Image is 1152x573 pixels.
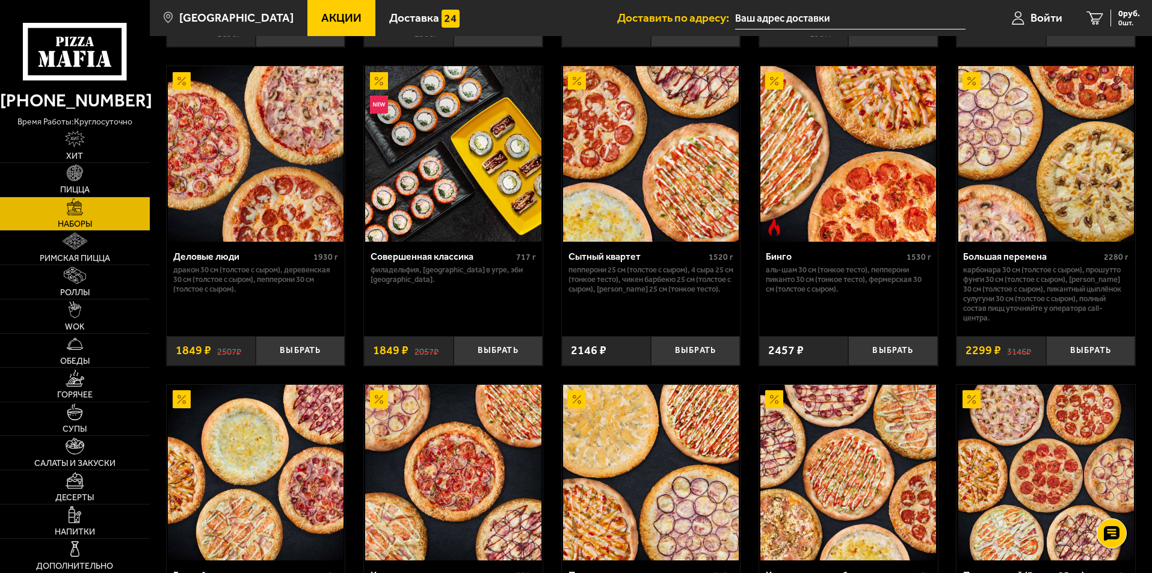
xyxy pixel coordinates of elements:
[57,391,93,399] span: Горячее
[63,425,87,434] span: Супы
[516,252,536,262] span: 717 г
[563,66,739,242] img: Сытный квартет
[370,390,388,408] img: Акционный
[768,345,804,357] span: 2457 ₽
[571,345,606,357] span: 2146 ₽
[173,265,339,294] p: Дракон 30 см (толстое с сыром), Деревенская 30 см (толстое с сыром), Пепперони 30 см (толстое с с...
[768,26,804,38] span: 1999 ₽
[571,26,606,38] span: 2146 ₽
[963,251,1101,262] div: Большая перемена
[1007,345,1031,357] s: 3146 ₽
[568,251,706,262] div: Сытный квартет
[168,66,343,242] img: Деловые люди
[1118,19,1140,26] span: 0 шт.
[760,385,936,560] img: Королевское комбо
[370,72,388,90] img: Акционный
[963,390,981,408] img: Акционный
[173,390,191,408] img: Акционный
[562,66,741,242] a: АкционныйСытный квартет
[58,220,92,228] span: Наборы
[364,66,543,242] a: АкционныйНовинкаСовершенная классика
[765,72,783,90] img: Акционный
[60,186,90,194] span: Пицца
[760,66,936,242] img: Бинго
[60,289,90,297] span: Роллы
[568,72,586,90] img: Акционный
[60,357,90,366] span: Обеды
[907,252,931,262] span: 1530 г
[179,12,294,23] span: [GEOGRAPHIC_DATA]
[759,66,938,242] a: АкционныйОстрое блюдоБинго
[217,26,241,38] s: 2196 ₽
[364,385,543,560] a: АкционныйКорпоративная пятерка
[55,528,95,536] span: Напитки
[313,252,338,262] span: 1930 г
[414,26,439,38] s: 2306 ₽
[36,562,113,571] span: Дополнительно
[1046,336,1135,366] button: Выбрать
[321,12,362,23] span: Акции
[765,390,783,408] img: Акционный
[167,66,345,242] a: АкционныйДеловые люди
[55,494,94,502] span: Десерты
[34,459,116,468] span: Салаты и закуски
[568,265,734,294] p: Пепперони 25 см (толстое с сыром), 4 сыра 25 см (тонкое тесто), Чикен Барбекю 25 см (толстое с сы...
[709,252,733,262] span: 1520 г
[173,251,311,262] div: Деловые люди
[966,26,1001,38] span: 2297 ₽
[956,66,1135,242] a: АкционныйБольшая перемена
[65,323,85,331] span: WOK
[958,385,1134,560] img: Праздничный (7 пицц 25 см)
[371,251,513,262] div: Совершенная классика
[958,66,1134,242] img: Большая перемена
[173,72,191,90] img: Акционный
[370,96,388,114] img: Новинка
[963,265,1129,323] p: Карбонара 30 см (толстое с сыром), Прошутто Фунги 30 см (толстое с сыром), [PERSON_NAME] 30 см (т...
[365,66,541,242] img: Совершенная классика
[651,336,740,366] button: Выбрать
[1118,10,1140,18] span: 0 руб.
[176,26,211,38] span: 1649 ₽
[963,72,981,90] img: Акционный
[617,12,735,23] span: Доставить по адресу:
[167,385,345,560] a: АкционныйГранд Фамилиа
[442,10,460,28] img: 15daf4d41897b9f0e9f617042186c801.svg
[168,385,343,560] img: Гранд Фамилиа
[40,254,110,263] span: Римская пицца
[810,26,834,38] s: 2307 ₽
[765,218,783,236] img: Острое блюдо
[389,12,439,23] span: Доставка
[966,345,1001,357] span: 2299 ₽
[176,345,211,357] span: 1849 ₽
[454,336,543,366] button: Выбрать
[562,385,741,560] a: АкционныйПрекрасная компания
[365,385,541,560] img: Корпоративная пятерка
[956,385,1135,560] a: АкционныйПраздничный (7 пицц 25 см)
[1030,12,1062,23] span: Войти
[256,336,345,366] button: Выбрать
[66,152,83,161] span: Хит
[414,345,439,357] s: 2057 ₽
[1104,252,1129,262] span: 2280 г
[217,345,241,357] s: 2507 ₽
[848,336,937,366] button: Выбрать
[759,385,938,560] a: АкционныйКоролевское комбо
[766,265,931,294] p: Аль-Шам 30 см (тонкое тесто), Пепперони Пиканто 30 см (тонкое тесто), Фермерская 30 см (толстое с...
[568,390,586,408] img: Акционный
[735,7,966,29] input: Ваш адрес доставки
[373,345,408,357] span: 1849 ₽
[371,265,536,284] p: Филадельфия, [GEOGRAPHIC_DATA] в угре, Эби [GEOGRAPHIC_DATA].
[766,251,904,262] div: Бинго
[373,26,408,38] span: 1779 ₽
[563,385,739,560] img: Прекрасная компания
